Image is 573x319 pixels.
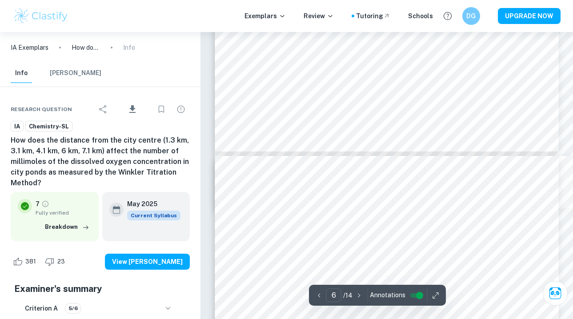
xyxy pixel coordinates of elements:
[26,122,72,131] span: Chemistry-SL
[14,282,186,295] h5: Examiner's summary
[343,291,353,300] p: / 14
[244,11,286,21] p: Exemplars
[20,257,41,266] span: 381
[466,11,476,21] h6: DG
[127,211,180,220] div: This exemplar is based on the current syllabus. Feel free to refer to it for inspiration/ideas wh...
[11,64,32,83] button: Info
[25,121,72,132] a: Chemistry-SL
[498,8,561,24] button: UPGRADE NOW
[11,43,48,52] a: IA Exemplars
[11,255,41,269] div: Like
[440,8,455,24] button: Help and Feedback
[11,105,72,113] span: Research question
[370,291,405,300] span: Annotations
[11,122,23,131] span: IA
[65,304,81,312] span: 5/6
[25,303,58,313] h6: Criterion A
[127,199,173,209] h6: May 2025
[36,209,92,217] span: Fully verified
[41,200,49,208] a: Grade fully verified
[152,100,170,118] div: Bookmark
[94,100,112,118] div: Share
[123,43,135,52] p: Info
[127,211,180,220] span: Current Syllabus
[50,64,101,83] button: [PERSON_NAME]
[36,199,40,209] p: 7
[105,254,190,270] button: View [PERSON_NAME]
[408,11,433,21] a: Schools
[356,11,390,21] a: Tutoring
[11,121,24,132] a: IA
[462,7,480,25] button: DG
[43,255,70,269] div: Dislike
[172,100,190,118] div: Report issue
[114,98,151,121] div: Download
[52,257,70,266] span: 23
[72,43,100,52] p: How does the distance from the city centre (1.3 km, 3.1 km, 4.1 km, 6 km, 7.1 km) affect the numb...
[13,7,69,25] img: Clastify logo
[543,281,568,306] button: Ask Clai
[304,11,334,21] p: Review
[43,220,92,234] button: Breakdown
[11,135,190,188] h6: How does the distance from the city centre (1.3 km, 3.1 km, 4.1 km, 6 km, 7.1 km) affect the numb...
